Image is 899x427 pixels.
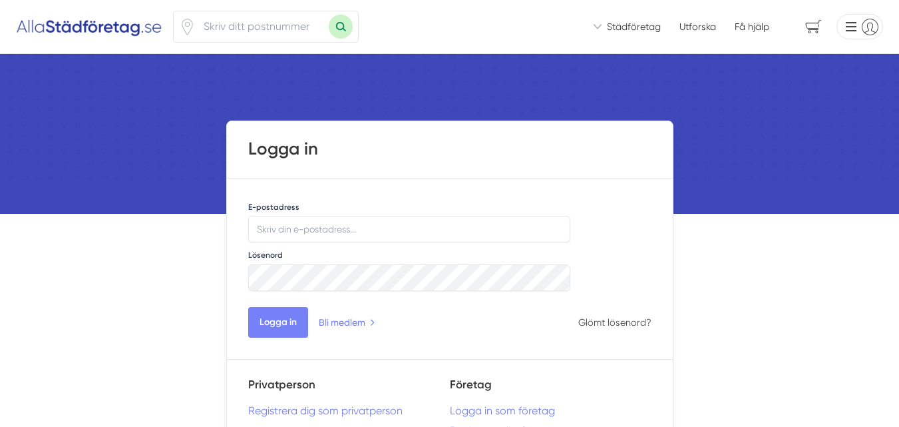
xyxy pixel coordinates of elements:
a: Logga in som företag [450,404,651,417]
a: Glömt lösenord? [578,317,651,328]
svg: Pin / Karta [179,19,196,35]
label: Lösenord [248,250,283,260]
a: Utforska [679,20,716,33]
span: Städföretag [607,20,661,33]
a: Registrera dig som privatperson [248,404,450,417]
span: Få hjälp [735,20,769,33]
h5: Privatperson [248,376,450,404]
label: E-postadress [248,202,299,213]
button: Sök med postnummer [329,15,353,39]
span: Klicka för att använda din position. [179,19,196,35]
a: Bli medlem [319,315,375,330]
img: Alla Städföretag [16,16,162,37]
h5: Företag [450,376,651,404]
span: navigation-cart [796,15,831,39]
button: Logga in [248,307,308,338]
input: Skriv din e-postadress... [248,216,571,242]
input: Skriv ditt postnummer [196,11,329,42]
h1: Logga in [248,137,651,161]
